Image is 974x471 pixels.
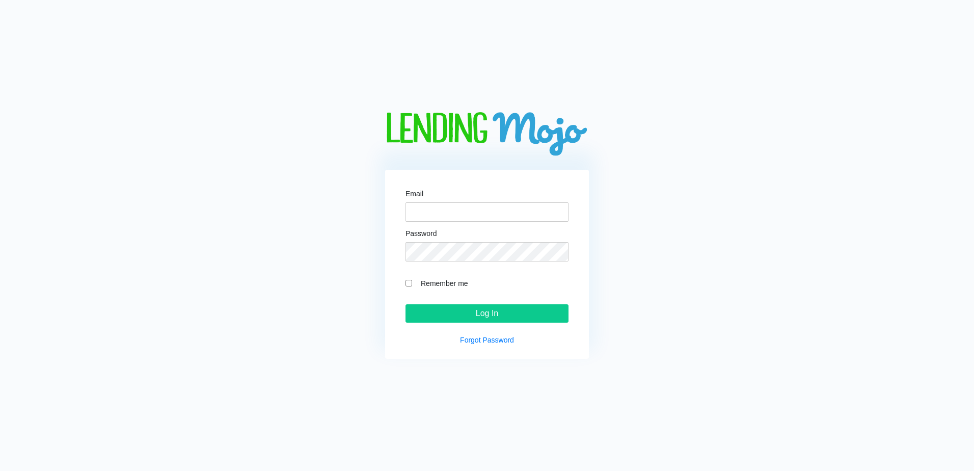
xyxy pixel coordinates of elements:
a: Forgot Password [460,336,514,344]
input: Log In [405,304,569,323]
label: Remember me [416,277,569,289]
label: Password [405,230,437,237]
label: Email [405,190,423,197]
img: logo-big.png [385,112,589,158]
